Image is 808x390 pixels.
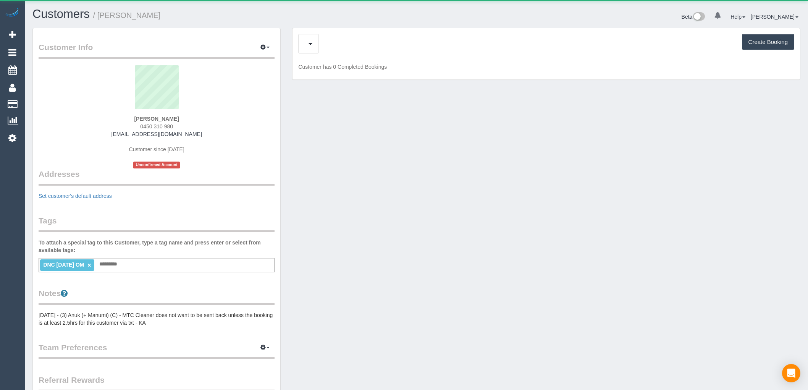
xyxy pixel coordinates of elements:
span: Customer since [DATE] [129,146,184,152]
a: Customers [32,7,90,21]
legend: Customer Info [39,42,275,59]
a: × [87,262,91,269]
strong: [PERSON_NAME] [134,116,179,122]
span: Unconfirmed Account [133,162,180,168]
p: Customer has 0 Completed Bookings [298,63,794,71]
a: Beta [682,14,705,20]
img: Automaid Logo [5,8,20,18]
img: New interface [692,12,705,22]
div: Open Intercom Messenger [782,364,800,382]
pre: [DATE] - (3) Anuk (+ Manumi) (C) - MTC Cleaner does not want to be sent back unless the booking i... [39,311,275,327]
label: To attach a special tag to this Customer, type a tag name and press enter or select from availabl... [39,239,275,254]
legend: Tags [39,215,275,232]
a: Set customer's default address [39,193,112,199]
span: 0450 310 980 [140,123,173,129]
button: Create Booking [742,34,794,50]
a: Help [730,14,745,20]
legend: Notes [39,288,275,305]
a: [EMAIL_ADDRESS][DOMAIN_NAME] [112,131,202,137]
small: / [PERSON_NAME] [93,11,161,19]
span: DNC [DATE] OM [43,262,84,268]
legend: Team Preferences [39,342,275,359]
a: [PERSON_NAME] [751,14,798,20]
